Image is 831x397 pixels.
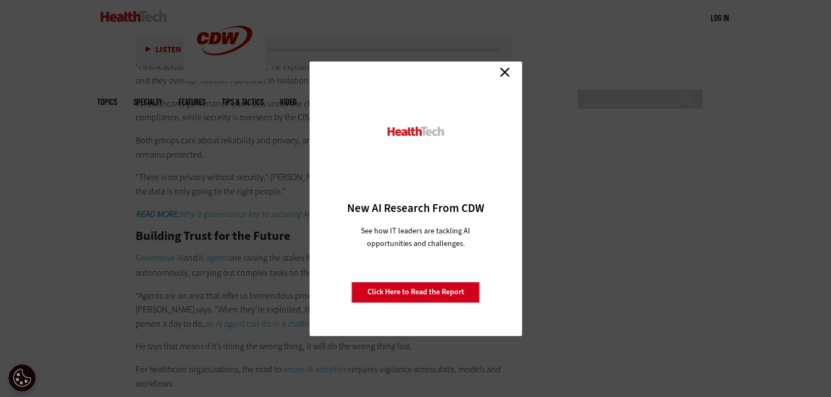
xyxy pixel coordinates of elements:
[497,64,513,81] a: Close
[348,225,483,250] p: See how IT leaders are tackling AI opportunities and challenges.
[328,200,503,216] h3: New AI Research From CDW
[8,364,36,392] button: Open Preferences
[352,282,480,303] a: Click Here to Read the Report
[386,126,445,137] img: HealthTech_0.png
[8,364,36,392] div: Cookie Settings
